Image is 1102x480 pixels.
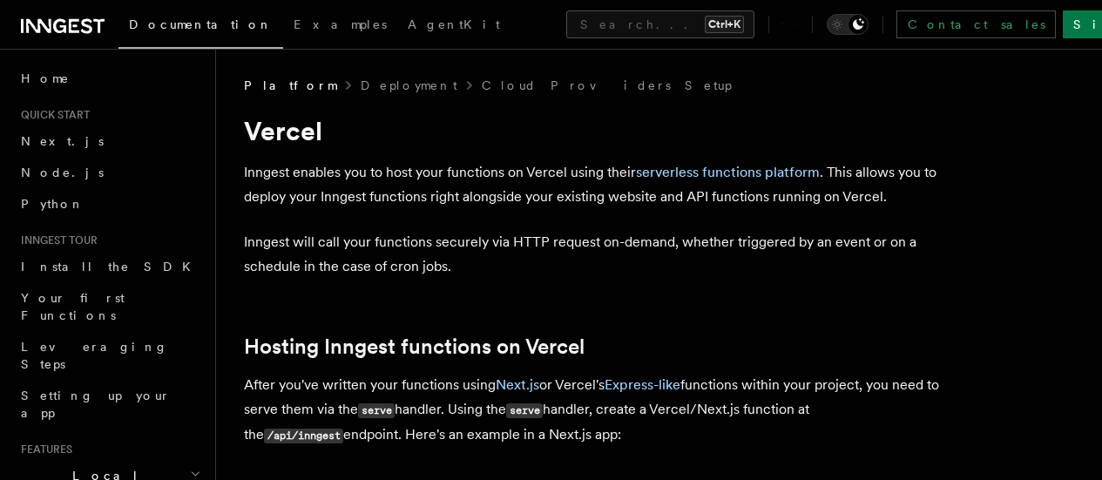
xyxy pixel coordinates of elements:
a: Cloud Providers Setup [482,77,732,94]
p: After you've written your functions using or Vercel's functions within your project, you need to ... [244,373,941,448]
code: serve [506,403,543,418]
span: Python [21,197,85,211]
span: Install the SDK [21,260,201,274]
a: Deployment [361,77,457,94]
a: Node.js [14,157,205,188]
a: Your first Functions [14,282,205,331]
a: Python [14,188,205,220]
kbd: Ctrl+K [705,16,744,33]
button: Toggle dark mode [827,14,869,35]
span: Setting up your app [21,389,171,420]
code: /api/inngest [264,429,343,443]
span: Next.js [21,134,104,148]
span: Examples [294,17,387,31]
span: Documentation [129,17,273,31]
span: Node.js [21,166,104,179]
a: serverless functions platform [636,164,820,180]
span: Features [14,443,72,456]
span: Your first Functions [21,291,125,322]
a: Examples [283,5,397,47]
code: serve [358,403,395,418]
h1: Vercel [244,115,941,146]
a: Install the SDK [14,251,205,282]
a: Next.js [496,376,539,393]
a: AgentKit [397,5,510,47]
span: Home [21,70,70,87]
span: Quick start [14,108,90,122]
p: Inngest enables you to host your functions on Vercel using their . This allows you to deploy your... [244,160,941,209]
a: Next.js [14,125,205,157]
a: Setting up your app [14,380,205,429]
a: Documentation [118,5,283,49]
a: Express-like [605,376,680,393]
a: Contact sales [896,10,1056,38]
span: AgentKit [408,17,500,31]
p: Inngest will call your functions securely via HTTP request on-demand, whether triggered by an eve... [244,230,941,279]
a: Hosting Inngest functions on Vercel [244,335,585,359]
a: Home [14,63,205,94]
span: Leveraging Steps [21,340,168,371]
span: Platform [244,77,336,94]
button: Search...Ctrl+K [566,10,754,38]
span: Inngest tour [14,233,98,247]
a: Leveraging Steps [14,331,205,380]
